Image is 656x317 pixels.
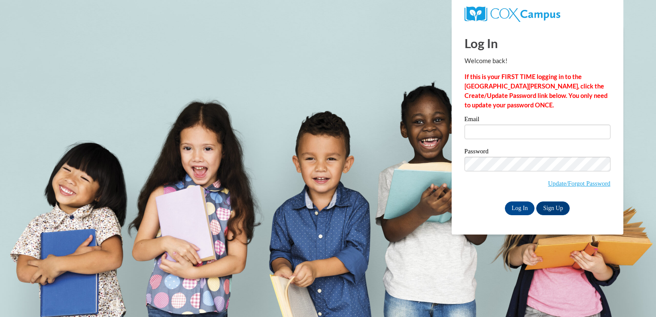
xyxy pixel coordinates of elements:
input: Log In [505,201,535,215]
h1: Log In [465,34,610,52]
strong: If this is your FIRST TIME logging in to the [GEOGRAPHIC_DATA][PERSON_NAME], click the Create/Upd... [465,73,607,109]
label: Password [465,148,610,157]
a: Sign Up [536,201,570,215]
p: Welcome back! [465,56,610,66]
a: COX Campus [465,10,560,17]
a: Update/Forgot Password [548,180,610,187]
img: COX Campus [465,6,560,22]
label: Email [465,116,610,125]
